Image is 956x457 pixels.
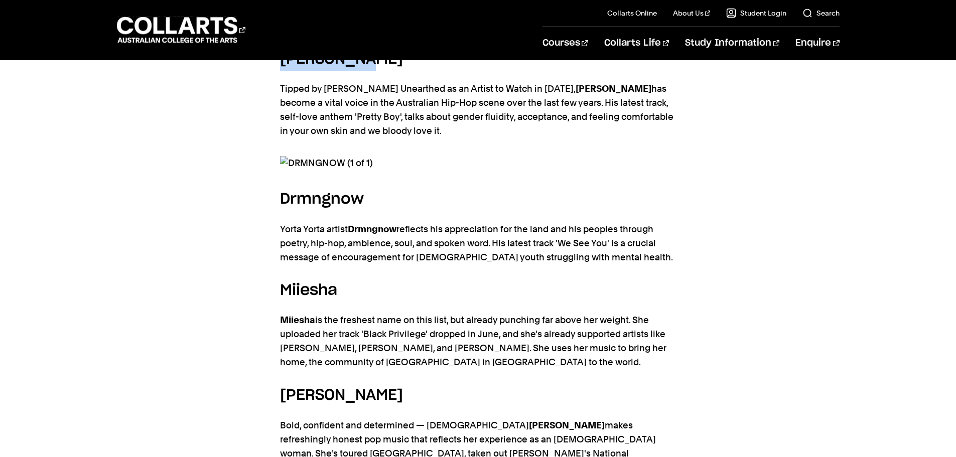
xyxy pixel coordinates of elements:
a: Courses [542,27,588,60]
a: Study Information [685,27,779,60]
a: Collarts Online [607,8,657,18]
strong: Drmngnow [348,224,396,234]
strong: [PERSON_NAME] [529,420,605,430]
a: Student Login [726,8,786,18]
a: About Us [673,8,710,18]
img: DRMNGNOW (1 of 1) [280,156,676,170]
p: Tipped by [PERSON_NAME] Unearthed as an Artist to Watch in [DATE], has become a vital voice in th... [280,82,676,138]
h5: Drmngnow [280,188,676,211]
h5: Miiesha [280,279,676,302]
h5: [PERSON_NAME] [280,384,676,407]
p: Yorta Yorta artist reflects his appreciation for the land and his peoples through poetry, hip-hop... [280,222,676,264]
strong: [PERSON_NAME] [576,83,651,94]
p: is the freshest name on this list, but already punching far above her weight. She uploaded her tr... [280,313,676,369]
a: Enquire [795,27,839,60]
a: Search [802,8,840,18]
strong: Miiesha [280,315,315,325]
a: Collarts Life [604,27,669,60]
div: Go to homepage [117,16,245,44]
